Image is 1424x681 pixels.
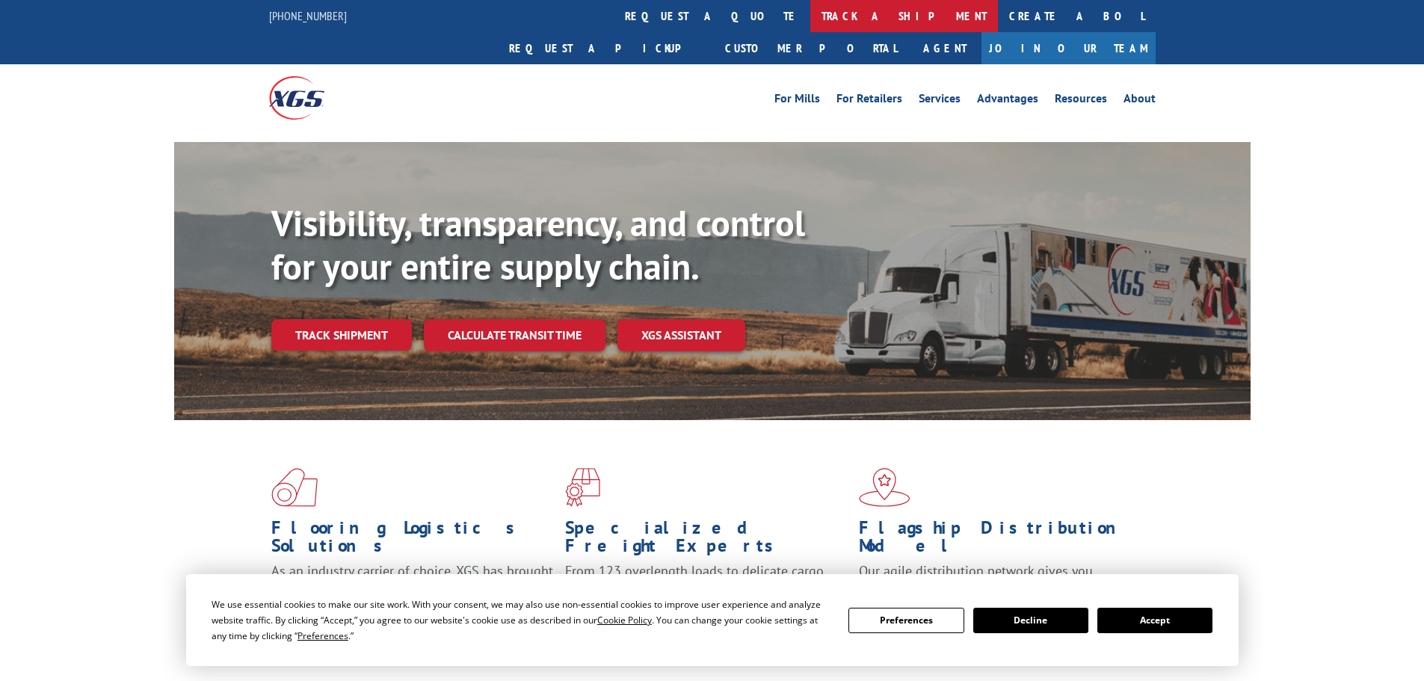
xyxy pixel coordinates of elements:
img: xgs-icon-flagship-distribution-model-red [859,468,910,507]
div: Cookie Consent Prompt [186,574,1239,666]
img: xgs-icon-focused-on-flooring-red [565,468,600,507]
a: Calculate transit time [424,319,605,351]
h1: Flagship Distribution Model [859,519,1141,562]
h1: Flooring Logistics Solutions [271,519,554,562]
a: Join Our Team [981,32,1156,64]
a: Request a pickup [498,32,714,64]
a: [PHONE_NUMBER] [269,8,347,23]
a: Agent [908,32,981,64]
button: Decline [973,608,1088,633]
b: Visibility, transparency, and control for your entire supply chain. [271,200,805,289]
a: Customer Portal [714,32,908,64]
div: We use essential cookies to make our site work. With your consent, we may also use non-essential ... [212,597,830,644]
span: Preferences [298,629,348,642]
a: Track shipment [271,319,412,351]
button: Accept [1097,608,1212,633]
img: xgs-icon-total-supply-chain-intelligence-red [271,468,318,507]
a: About [1124,93,1156,109]
a: For Mills [774,93,820,109]
button: Preferences [848,608,964,633]
span: Cookie Policy [597,614,652,626]
h1: Specialized Freight Experts [565,519,848,562]
a: Advantages [977,93,1038,109]
span: Our agile distribution network gives you nationwide inventory management on demand. [859,562,1134,597]
a: For Retailers [836,93,902,109]
span: As an industry carrier of choice, XGS has brought innovation and dedication to flooring logistics... [271,562,553,615]
a: XGS ASSISTANT [617,319,745,351]
p: From 123 overlength loads to delicate cargo, our experienced staff knows the best way to move you... [565,562,848,629]
a: Services [919,93,961,109]
a: Resources [1055,93,1107,109]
